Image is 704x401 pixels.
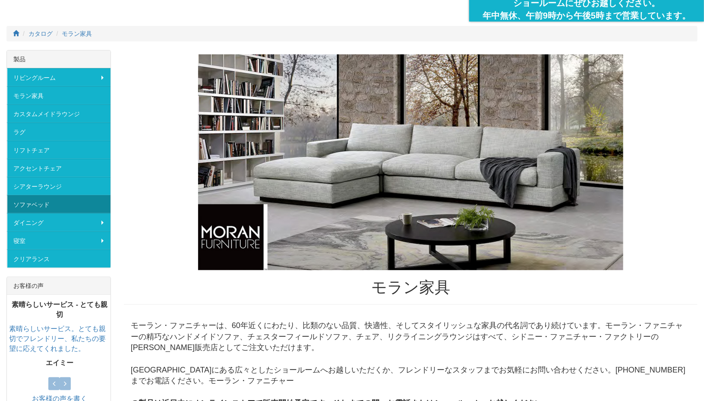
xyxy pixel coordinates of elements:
font: モラン家具 [13,92,44,99]
a: モラン家具 [62,30,92,37]
font: 年中無休、午前9時から午後5時まで営業しています。 [483,11,691,20]
font: エイミー [46,359,73,366]
a: リビングルーム [7,68,110,86]
font: モラン家具 [371,278,450,296]
a: モラン家具 [7,86,110,104]
a: 寝室 [7,231,110,249]
a: クリアランス [7,249,110,268]
font: 素晴らしいサービス - とても親切 [12,301,107,319]
a: カタログ [28,30,53,37]
font: モーラン・ファニチャーは、60年近くにわたり、比類のない品質、快適性、そしてスタイリッシュな家具の代名詞であり続けています。モーラン・ファニチャーの精巧なハンドメイドソファ、チェスターフィールド... [131,321,683,352]
font: [GEOGRAPHIC_DATA]にある広々としたショールームへお越しいただくか、フレンドリーなスタッフまでお気軽にお問い合わせください。[PHONE_NUMBER] までお電話ください。モーラ... [131,366,685,385]
a: ソファベッド [7,195,110,213]
font: シアターラウンジ [13,183,62,190]
font: クリアランス [13,256,50,262]
font: アクセントチェア [13,165,62,172]
font: ダイニング [13,219,44,226]
a: 素晴らしいサービス。とても親切でフレンドリー、私たちの要望に応えてくれました。 [9,325,106,353]
font: お客様の声 [13,282,44,289]
a: カスタムメイドラウンジ [7,104,110,123]
font: 製品 [13,56,25,63]
a: ダイニング [7,213,110,231]
a: シアターラウンジ [7,177,110,195]
font: ラグ [13,129,25,136]
font: ソファベッド [13,201,50,208]
font: カスタムメイドラウンジ [13,111,80,117]
a: アクセントチェア [7,159,110,177]
font: リビングルーム [13,74,56,81]
font: 寝室 [13,237,25,244]
a: ラグ [7,123,110,141]
a: リフトチェア [7,141,110,159]
font: リフトチェア [13,147,50,154]
img: モラン家具 [198,54,623,270]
